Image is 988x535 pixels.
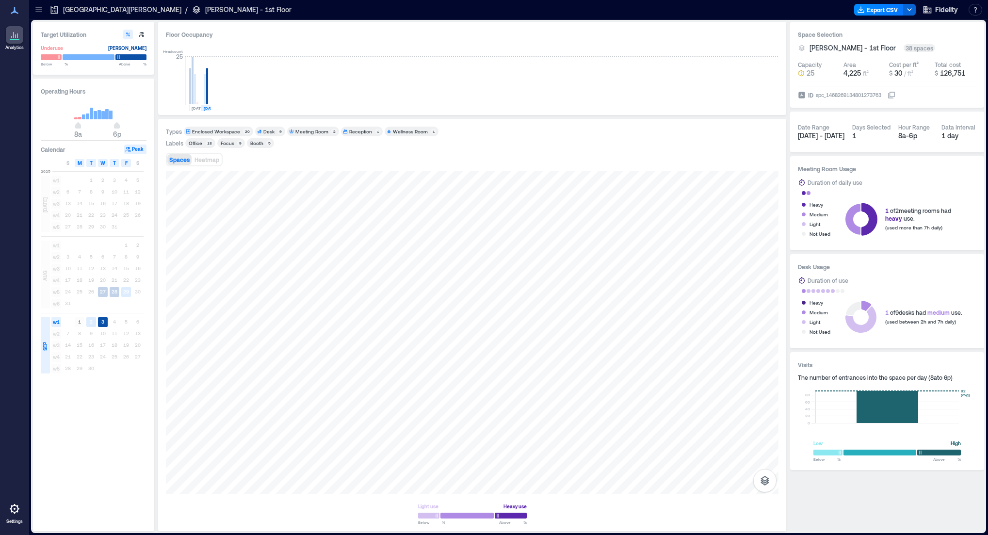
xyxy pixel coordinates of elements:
span: w3 [51,340,61,350]
div: 18 [205,140,213,146]
div: Desk [263,128,275,135]
span: w6 [51,299,61,308]
div: of 9 desks had use. [885,308,962,316]
div: 1 day [941,131,977,141]
span: 1 [885,309,889,316]
span: Above % [119,61,146,67]
h3: Meeting Room Usage [798,164,976,174]
span: w4 [51,276,61,285]
div: [PERSON_NAME] [108,43,146,53]
text: 27 [100,289,106,294]
span: Below % [813,456,841,462]
h3: Target Utilization [41,30,146,39]
span: w4 [51,211,61,220]
div: 9 [237,140,243,146]
div: The number of entrances into the space per day ( 8a to 6p ) [798,373,976,381]
text: [DATE] [192,106,205,111]
tspan: 60 [805,400,810,405]
button: Peak [124,145,146,154]
span: w3 [51,199,61,209]
div: Floor Occupancy [166,30,778,39]
span: Below % [418,519,445,525]
span: 6p [113,130,121,138]
a: Analytics [2,23,27,53]
div: 5 [266,140,272,146]
div: Area [843,61,856,68]
span: w5 [51,364,61,373]
div: Light use [418,502,438,511]
span: $ [935,70,938,77]
div: Hour Range [898,123,930,131]
h3: Operating Hours [41,86,146,96]
div: 20 [243,129,251,134]
span: w2 [51,329,61,339]
text: 2 [90,319,93,324]
div: Types [166,128,182,135]
div: Light [810,317,820,327]
span: ft² [863,70,869,77]
span: w2 [51,187,61,197]
div: 1 [431,129,437,134]
span: [DATE] [41,197,49,212]
div: Wellness Room [393,128,428,135]
p: / [185,5,188,15]
div: Underuse [41,43,63,53]
div: 9 [277,129,283,134]
span: Above % [933,456,961,462]
p: Analytics [5,45,24,50]
div: Labels [166,139,183,147]
button: Fidelity [920,2,961,17]
div: spc_1468269134801273763 [815,90,882,100]
h3: Calendar [41,145,65,154]
span: 1 [885,207,889,214]
div: Duration of daily use [808,178,862,187]
tspan: 0 [808,421,810,425]
div: of 2 meeting rooms had use. [885,207,951,222]
text: 29 [123,289,129,294]
a: Settings [3,497,26,527]
div: Office [189,140,202,146]
div: Cost per ft² [889,61,919,68]
span: w1 [51,176,61,185]
span: W [100,159,105,167]
span: Below % [41,61,68,67]
div: 38 spaces [904,44,935,52]
p: [GEOGRAPHIC_DATA][PERSON_NAME] [63,5,181,15]
span: Heatmap [194,156,219,163]
span: medium [927,309,950,316]
div: 1 [375,129,381,134]
div: High [951,438,961,448]
button: Export CSV [854,4,904,16]
p: [PERSON_NAME] - 1st Floor [205,5,292,15]
span: 8a [74,130,82,138]
h3: Visits [798,360,976,370]
span: 30 [894,69,902,77]
span: 4,225 [843,69,861,77]
button: IDspc_1468269134801273763 [888,91,895,99]
span: Above % [499,519,527,525]
p: Settings [6,519,23,524]
span: (used between 2h and 7h daily) [885,319,956,324]
span: [PERSON_NAME] - 1st Floor [810,43,896,53]
span: S [136,159,139,167]
h3: Desk Usage [798,262,976,272]
div: Heavy use [503,502,527,511]
div: Low [813,438,823,448]
span: M [78,159,82,167]
span: heavy [885,215,902,222]
div: Date Range [798,123,829,131]
span: AUG [41,271,49,281]
div: Data Interval [941,123,975,131]
text: 28 [112,289,117,294]
text: 3 [101,319,104,324]
div: Medium [810,308,828,317]
span: Fidelity [935,5,958,15]
span: Spaces [169,156,190,163]
div: Medium [810,210,828,219]
div: Meeting Room [295,128,328,135]
span: w1 [51,317,61,327]
button: Spaces [167,154,192,165]
div: Capacity [798,61,822,68]
span: S [66,159,69,167]
div: Booth [250,140,263,146]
